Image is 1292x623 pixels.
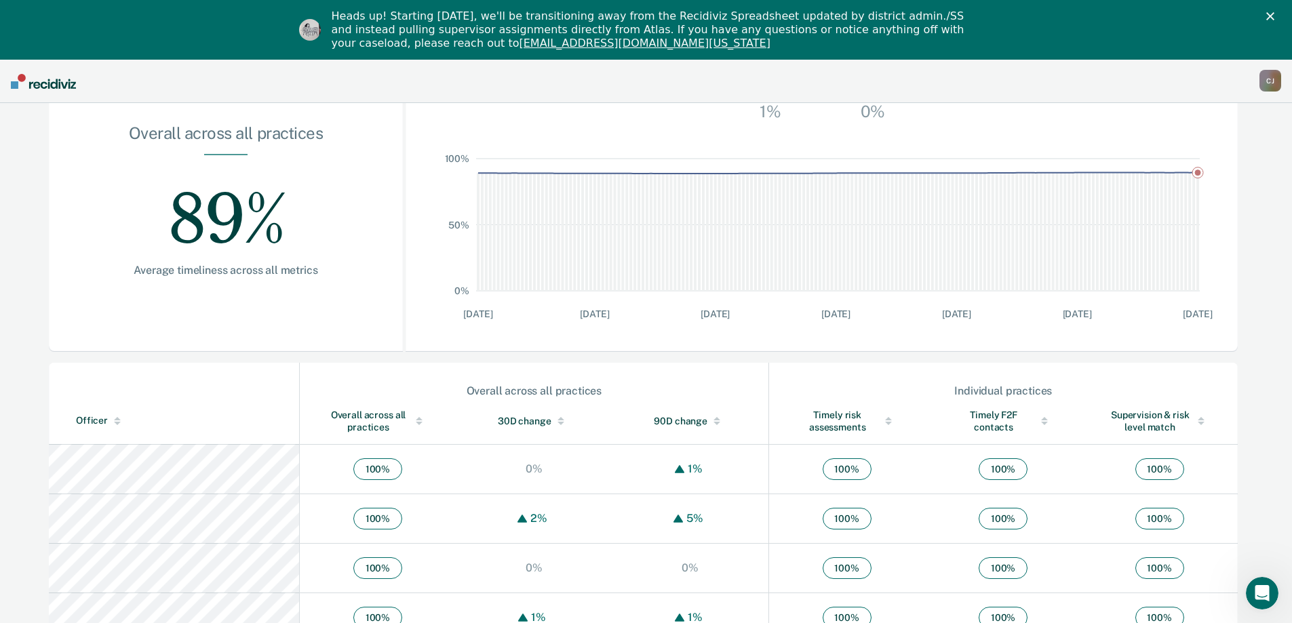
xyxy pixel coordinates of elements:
[1266,12,1280,20] div: Close
[1081,398,1238,445] th: Toggle SortBy
[1183,308,1212,319] text: [DATE]
[942,308,971,319] text: [DATE]
[580,308,609,319] text: [DATE]
[1108,409,1211,433] div: Supervision & risk level match
[332,9,972,50] div: Heads up! Starting [DATE], we'll be transitioning away from the Recidiviz Spreadsheet updated by ...
[353,557,402,579] span: 100 %
[612,398,769,445] th: Toggle SortBy
[92,264,359,277] div: Average timeliness across all metrics
[756,98,784,125] div: 1%
[527,512,551,525] div: 2%
[456,398,612,445] th: Toggle SortBy
[522,462,546,475] div: 0%
[823,458,872,480] span: 100 %
[299,19,321,41] img: Profile image for Kim
[678,561,702,574] div: 0%
[1246,577,1278,609] iframe: Intercom live chat
[683,512,707,525] div: 5%
[701,308,730,319] text: [DATE]
[327,409,429,433] div: Overall across all practices
[1135,508,1184,529] span: 100 %
[952,409,1055,433] div: Timely F2F contacts
[463,308,492,319] text: [DATE]
[49,398,299,445] th: Toggle SortBy
[1135,458,1184,480] span: 100 %
[979,557,1027,579] span: 100 %
[821,308,850,319] text: [DATE]
[353,508,402,529] span: 100 %
[353,458,402,480] span: 100 %
[11,74,76,89] img: Recidiviz
[979,458,1027,480] span: 100 %
[768,398,925,445] th: Toggle SortBy
[1259,70,1281,92] div: C J
[857,98,888,125] div: 0%
[1063,308,1092,319] text: [DATE]
[979,508,1027,529] span: 100 %
[640,415,741,427] div: 90D change
[770,384,1237,397] div: Individual practices
[823,557,872,579] span: 100 %
[522,561,546,574] div: 0%
[684,462,706,475] div: 1%
[925,398,1082,445] th: Toggle SortBy
[1259,70,1281,92] button: CJ
[483,415,585,427] div: 30D change
[92,123,359,154] div: Overall across all practices
[796,409,898,433] div: Timely risk assessments
[299,398,456,445] th: Toggle SortBy
[92,155,359,264] div: 89%
[823,508,872,529] span: 100 %
[300,384,768,397] div: Overall across all practices
[519,37,770,49] a: [EMAIL_ADDRESS][DOMAIN_NAME][US_STATE]
[1135,557,1184,579] span: 100 %
[76,415,294,426] div: Officer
